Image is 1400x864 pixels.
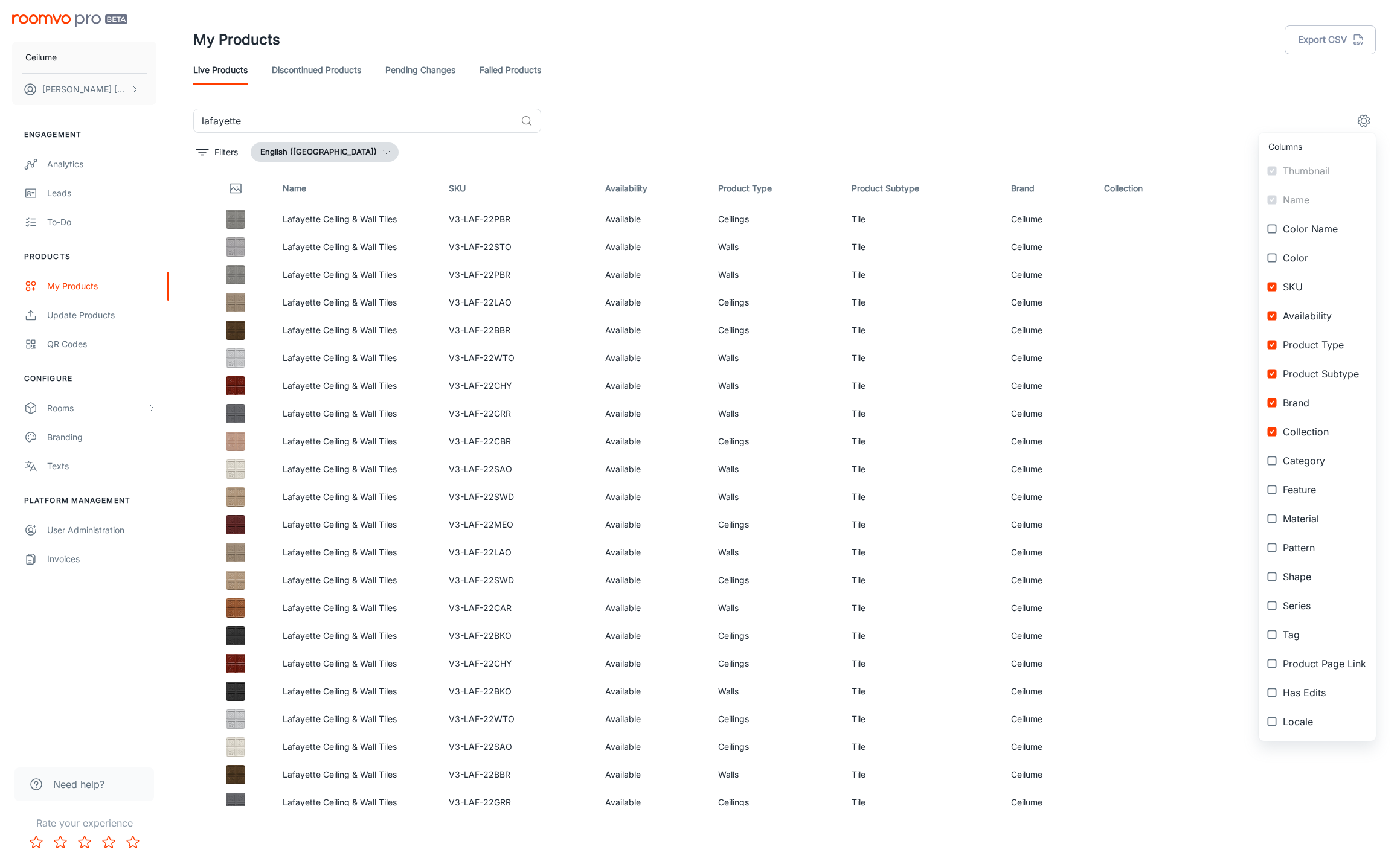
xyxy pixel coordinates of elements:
span: Shape [1283,569,1366,584]
span: Columns [1268,140,1366,153]
span: Tag [1283,627,1366,642]
span: Color Name [1283,222,1366,236]
span: Pattern [1283,540,1366,555]
span: Availability [1283,309,1366,323]
span: Locale [1283,714,1366,729]
span: Has Edits [1283,685,1366,700]
span: SKU [1283,280,1366,294]
span: Product Subtype [1283,366,1366,381]
span: Material [1283,511,1366,526]
span: Category [1283,453,1366,468]
span: Collection [1283,424,1366,439]
span: Brand [1283,395,1366,410]
span: Feature [1283,482,1366,497]
span: Product Type [1283,338,1366,352]
span: Color [1283,251,1366,265]
span: Product Page Link [1283,656,1366,671]
span: Series [1283,598,1366,613]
